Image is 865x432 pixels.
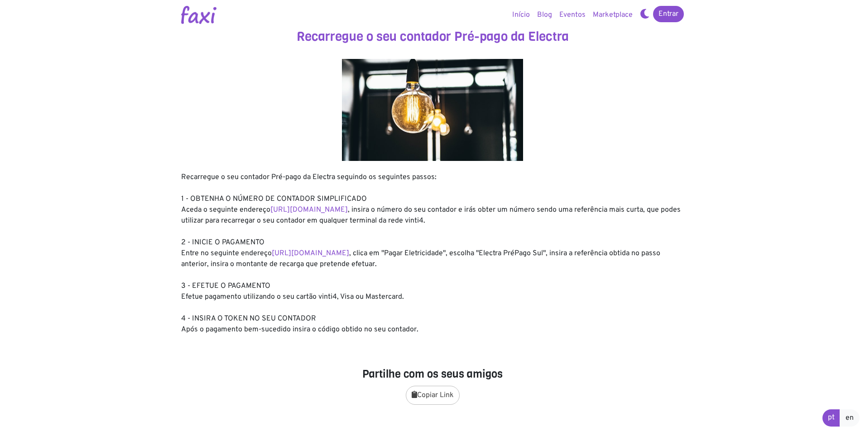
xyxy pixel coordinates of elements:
a: [URL][DOMAIN_NAME] [272,249,349,258]
img: Logotipo Faxi Online [181,6,216,24]
a: Início [509,6,533,24]
a: Marketplace [589,6,636,24]
a: en [840,409,860,427]
div: Recarregue o seu contador Pré-pago da Electra seguindo os seguintes passos: 1 - OBTENHA O NÚMERO ... [181,172,684,335]
h3: Recarregue o seu contador Pré-pago da Electra [181,29,684,44]
a: pt [822,409,840,427]
a: Blog [533,6,556,24]
img: energy.jpg [342,59,523,161]
h4: Partilhe com os seus amigos [181,368,684,381]
button: Copiar Link [406,386,460,405]
a: [URL][DOMAIN_NAME] [270,205,348,214]
a: Eventos [556,6,589,24]
a: Entrar [653,6,684,22]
